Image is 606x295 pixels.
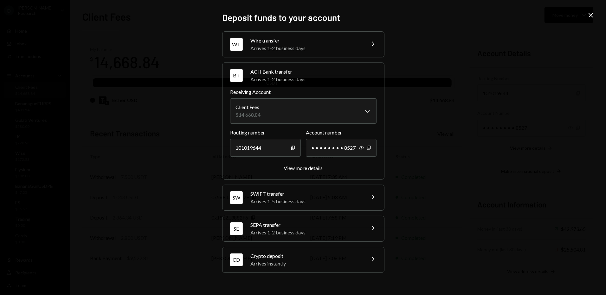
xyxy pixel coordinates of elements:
[222,63,384,88] button: BTACH Bank transferArrives 1-2 business days
[284,165,323,172] button: View more details
[306,129,377,136] label: Account number
[230,129,301,136] label: Routing number
[284,165,323,171] div: View more details
[230,222,243,235] div: SE
[250,190,361,198] div: SWIFT transfer
[230,38,243,51] div: WT
[222,11,384,24] h2: Deposit funds to your account
[250,260,361,267] div: Arrives instantly
[230,139,301,157] div: 101019644
[230,191,243,204] div: SW
[306,139,377,157] div: • • • • • • • • 8527
[230,69,243,82] div: BT
[250,37,361,44] div: Wire transfer
[250,229,361,236] div: Arrives 1-2 business days
[250,44,361,52] div: Arrives 1-2 business days
[222,32,384,57] button: WTWire transferArrives 1-2 business days
[250,198,361,205] div: Arrives 1-5 business days
[222,216,384,241] button: SESEPA transferArrives 1-2 business days
[250,75,377,83] div: Arrives 1-2 business days
[230,88,377,172] div: BTACH Bank transferArrives 1-2 business days
[230,88,377,96] label: Receiving Account
[250,252,361,260] div: Crypto deposit
[230,98,377,124] button: Receiving Account
[222,247,384,272] button: CDCrypto depositArrives instantly
[250,221,361,229] div: SEPA transfer
[230,253,243,266] div: CD
[222,185,384,210] button: SWSWIFT transferArrives 1-5 business days
[250,68,377,75] div: ACH Bank transfer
